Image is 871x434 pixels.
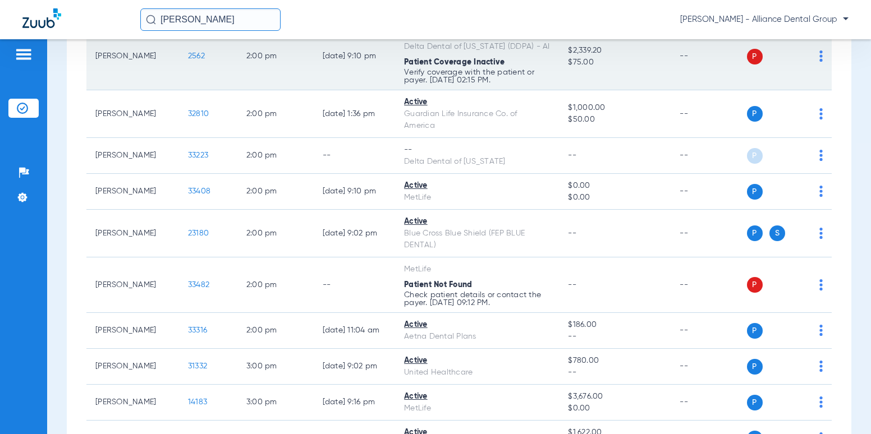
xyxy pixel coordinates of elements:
td: -- [671,90,746,138]
div: Delta Dental of [US_STATE] [404,156,550,168]
td: 2:00 PM [237,257,314,313]
span: S [769,225,785,241]
p: Verify coverage with the patient or payer. [DATE] 02:15 PM. [404,68,550,84]
div: Active [404,319,550,331]
div: Active [404,355,550,367]
img: group-dot-blue.svg [819,396,823,408]
span: $3,676.00 [568,391,662,403]
div: Blue Cross Blue Shield (FEP BLUE DENTAL) [404,228,550,251]
td: [DATE] 9:16 PM [314,385,395,421]
span: 33223 [188,151,208,159]
span: $780.00 [568,355,662,367]
span: $0.00 [568,180,662,192]
td: 2:00 PM [237,210,314,257]
td: [PERSON_NAME] [86,23,179,90]
div: MetLife [404,192,550,204]
input: Search for patients [140,8,281,31]
td: -- [671,313,746,349]
img: group-dot-blue.svg [819,186,823,197]
td: [DATE] 9:02 PM [314,349,395,385]
div: Active [404,216,550,228]
span: $1,000.00 [568,102,662,114]
span: P [747,277,763,293]
span: -- [568,331,662,343]
td: [PERSON_NAME] [86,210,179,257]
img: group-dot-blue.svg [819,50,823,62]
div: Active [404,391,550,403]
td: [DATE] 11:04 AM [314,313,395,349]
td: [PERSON_NAME] [86,313,179,349]
span: -- [568,281,576,289]
div: Delta Dental of [US_STATE] (DDPA) - AI [404,41,550,53]
td: 3:00 PM [237,385,314,421]
span: P [747,225,763,241]
span: P [747,106,763,122]
td: -- [314,138,395,174]
td: [DATE] 9:10 PM [314,23,395,90]
td: 2:00 PM [237,23,314,90]
span: $186.00 [568,319,662,331]
td: [DATE] 1:36 PM [314,90,395,138]
div: -- [404,144,550,156]
span: P [747,359,763,375]
td: [PERSON_NAME] [86,138,179,174]
img: group-dot-blue.svg [819,361,823,372]
td: -- [671,23,746,90]
p: Check patient details or contact the payer. [DATE] 09:12 PM. [404,291,550,307]
td: -- [671,138,746,174]
span: 14183 [188,398,207,406]
span: 33316 [188,326,207,334]
img: hamburger-icon [15,48,33,61]
td: -- [314,257,395,313]
div: United Healthcare [404,367,550,378]
span: $2,339.20 [568,45,662,57]
span: P [747,395,763,410]
span: $0.00 [568,192,662,204]
span: Patient Coverage Inactive [404,58,505,66]
span: P [747,184,763,200]
img: group-dot-blue.svg [819,228,823,239]
img: group-dot-blue.svg [819,279,823,290]
td: 2:00 PM [237,138,314,174]
span: Patient Not Found [404,281,472,289]
div: Aetna Dental Plans [404,331,550,343]
td: 2:00 PM [237,313,314,349]
span: [PERSON_NAME] - Alliance Dental Group [680,14,849,25]
img: Zuub Logo [22,8,61,28]
td: -- [671,349,746,385]
span: $75.00 [568,57,662,68]
td: 3:00 PM [237,349,314,385]
span: 32810 [188,110,209,118]
td: [PERSON_NAME] [86,349,179,385]
div: MetLife [404,403,550,414]
img: group-dot-blue.svg [819,150,823,161]
span: 2562 [188,52,205,60]
span: $50.00 [568,114,662,126]
td: -- [671,257,746,313]
span: 33482 [188,281,209,289]
td: -- [671,385,746,421]
span: -- [568,151,576,159]
div: MetLife [404,264,550,275]
td: -- [671,210,746,257]
span: -- [568,229,576,237]
td: [PERSON_NAME] [86,257,179,313]
span: P [747,148,763,164]
td: [PERSON_NAME] [86,90,179,138]
span: 23180 [188,229,209,237]
td: [PERSON_NAME] [86,174,179,210]
span: 31332 [188,362,207,370]
span: $0.00 [568,403,662,414]
td: [DATE] 9:02 PM [314,210,395,257]
td: [PERSON_NAME] [86,385,179,421]
div: Active [404,180,550,192]
img: group-dot-blue.svg [819,108,823,119]
span: -- [568,367,662,378]
span: P [747,323,763,339]
div: Active [404,96,550,108]
td: -- [671,174,746,210]
img: Search Icon [146,15,156,25]
img: group-dot-blue.svg [819,325,823,336]
td: 2:00 PM [237,90,314,138]
span: P [747,49,763,64]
